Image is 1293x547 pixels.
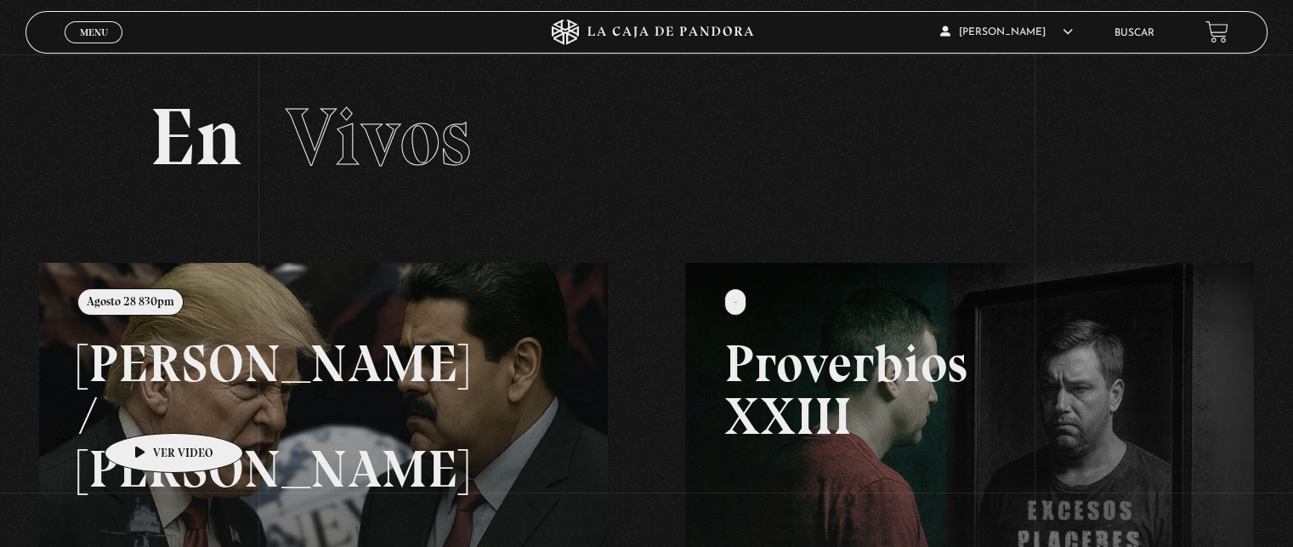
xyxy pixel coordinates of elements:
[286,88,471,185] span: Vivos
[80,27,108,37] span: Menu
[1205,20,1228,43] a: View your shopping cart
[150,97,1143,178] h2: En
[74,42,114,54] span: Cerrar
[1114,28,1154,38] a: Buscar
[940,27,1073,37] span: [PERSON_NAME]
